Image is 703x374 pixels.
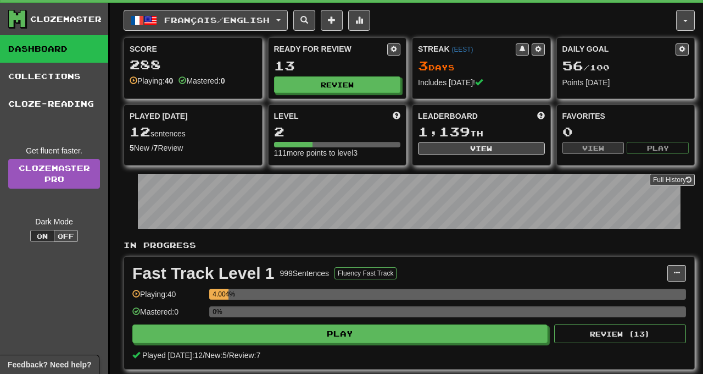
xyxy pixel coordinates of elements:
[132,324,548,343] button: Play
[274,125,401,139] div: 2
[274,147,401,158] div: 111 more points to level 3
[562,111,689,122] div: Favorites
[562,125,689,139] div: 0
[321,10,343,31] button: Add sentence to collection
[8,216,100,227] div: Dark Mode
[178,75,225,86] div: Mastered:
[274,59,401,73] div: 13
[418,125,545,139] div: th
[142,351,203,360] span: Played [DATE]: 12
[650,174,695,186] button: Full History
[30,230,54,242] button: On
[562,58,583,73] span: 56
[8,159,100,189] a: ClozemasterPro
[280,268,330,279] div: 999 Sentences
[274,43,388,54] div: Ready for Review
[130,43,256,54] div: Score
[130,58,256,71] div: 288
[130,144,134,152] strong: 5
[8,359,91,370] span: Open feedback widget
[130,142,256,153] div: New / Review
[130,75,173,86] div: Playing:
[205,351,227,360] span: New: 5
[537,111,545,122] span: This week in points, UTC
[554,324,686,343] button: Review (13)
[418,43,516,54] div: Streak
[418,111,478,122] span: Leaderboard
[229,351,261,360] span: Review: 7
[334,267,397,279] button: Fluency Fast Track
[562,77,689,88] div: Points [DATE]
[54,230,78,242] button: Off
[132,265,275,282] div: Fast Track Level 1
[132,306,204,324] div: Mastered: 0
[30,14,102,25] div: Clozemaster
[124,10,288,31] button: Français/English
[418,59,545,73] div: Day s
[8,145,100,156] div: Get fluent faster.
[130,125,256,139] div: sentences
[274,111,299,122] span: Level
[154,144,158,152] strong: 7
[562,63,610,72] span: / 100
[627,142,689,154] button: Play
[164,15,270,25] span: Français / English
[124,240,695,251] p: In Progress
[418,77,545,88] div: Includes [DATE]!
[213,289,228,300] div: 4.004%
[221,76,225,85] strong: 0
[203,351,205,360] span: /
[451,46,473,53] a: (EEST)
[348,10,370,31] button: More stats
[132,289,204,307] div: Playing: 40
[130,124,150,139] span: 12
[418,124,470,139] span: 1,139
[393,111,400,122] span: Score more points to level up
[418,142,545,155] button: View
[227,351,229,360] span: /
[165,76,174,85] strong: 40
[562,142,624,154] button: View
[293,10,315,31] button: Search sentences
[562,43,676,56] div: Daily Goal
[130,111,188,122] span: Played [DATE]
[274,76,401,93] button: Review
[418,58,428,73] span: 3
